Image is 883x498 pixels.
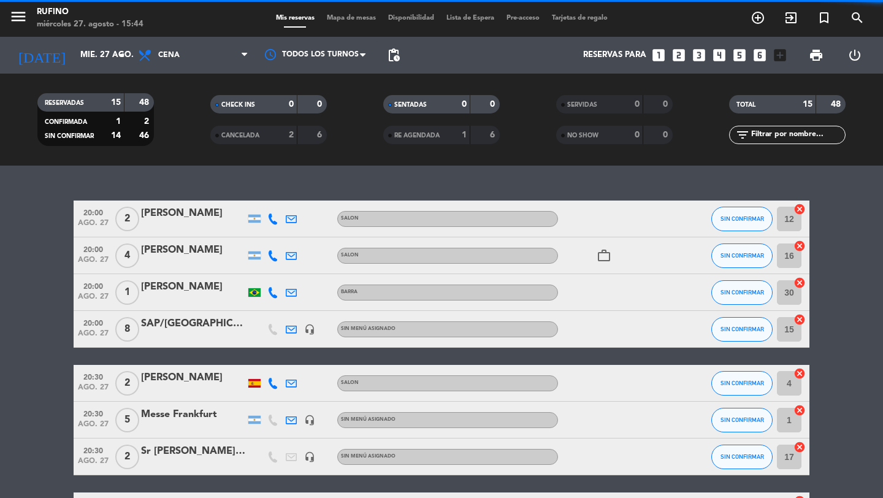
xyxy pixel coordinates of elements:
[635,131,640,139] strong: 0
[462,131,467,139] strong: 1
[341,216,359,221] span: SALON
[78,278,109,293] span: 20:00
[341,253,359,258] span: SALON
[141,316,245,332] div: SAP/[GEOGRAPHIC_DATA] (abonaron seña de $8.000)
[115,317,139,342] span: 8
[394,102,427,108] span: SENTADAS
[37,18,143,31] div: miércoles 27. agosto - 15:44
[78,406,109,420] span: 20:30
[78,293,109,307] span: ago. 27
[386,48,401,63] span: pending_actions
[721,289,764,296] span: SIN CONFIRMAR
[45,119,87,125] span: CONFIRMADA
[793,367,806,380] i: cancel
[817,10,831,25] i: turned_in_not
[394,132,440,139] span: RE AGENDADA
[221,102,255,108] span: CHECK INS
[114,48,129,63] i: arrow_drop_down
[751,10,765,25] i: add_circle_outline
[115,243,139,268] span: 4
[490,131,497,139] strong: 6
[116,117,121,126] strong: 1
[341,326,396,331] span: Sin menú asignado
[711,408,773,432] button: SIN CONFIRMAR
[78,369,109,383] span: 20:30
[289,131,294,139] strong: 2
[78,256,109,270] span: ago. 27
[546,15,614,21] span: Tarjetas de regalo
[711,243,773,268] button: SIN CONFIRMAR
[793,240,806,252] i: cancel
[772,47,788,63] i: add_box
[115,408,139,432] span: 5
[490,100,497,109] strong: 0
[835,37,874,74] div: LOG OUT
[221,132,259,139] span: CANCELADA
[341,454,396,459] span: Sin menú asignado
[831,100,843,109] strong: 48
[144,117,151,126] strong: 2
[440,15,500,21] span: Lista de Espera
[115,280,139,305] span: 1
[793,404,806,416] i: cancel
[793,313,806,326] i: cancel
[752,47,768,63] i: looks_6
[78,242,109,256] span: 20:00
[651,47,667,63] i: looks_one
[721,416,764,423] span: SIN CONFIRMAR
[793,203,806,215] i: cancel
[141,205,245,221] div: [PERSON_NAME]
[735,128,750,142] i: filter_list
[111,131,121,140] strong: 14
[500,15,546,21] span: Pre-acceso
[141,242,245,258] div: [PERSON_NAME]
[304,451,315,462] i: headset_mic
[139,131,151,140] strong: 46
[139,98,151,107] strong: 48
[317,131,324,139] strong: 6
[321,15,382,21] span: Mapa de mesas
[304,415,315,426] i: headset_mic
[270,15,321,21] span: Mis reservas
[721,326,764,332] span: SIN CONFIRMAR
[850,10,865,25] i: search
[9,7,28,26] i: menu
[78,315,109,329] span: 20:00
[382,15,440,21] span: Disponibilidad
[750,128,845,142] input: Filtrar por nombre...
[462,100,467,109] strong: 0
[37,6,143,18] div: Rufino
[78,383,109,397] span: ago. 27
[711,280,773,305] button: SIN CONFIRMAR
[78,205,109,219] span: 20:00
[289,100,294,109] strong: 0
[9,7,28,30] button: menu
[317,100,324,109] strong: 0
[803,100,812,109] strong: 15
[809,48,824,63] span: print
[736,102,755,108] span: TOTAL
[141,443,245,459] div: Sr [PERSON_NAME]. ( Menu City Break )
[341,380,359,385] span: SALON
[78,443,109,457] span: 20:30
[671,47,687,63] i: looks_two
[721,380,764,386] span: SIN CONFIRMAR
[141,370,245,386] div: [PERSON_NAME]
[663,100,670,109] strong: 0
[78,329,109,343] span: ago. 27
[711,317,773,342] button: SIN CONFIRMAR
[784,10,798,25] i: exit_to_app
[721,215,764,222] span: SIN CONFIRMAR
[711,47,727,63] i: looks_4
[711,207,773,231] button: SIN CONFIRMAR
[721,453,764,460] span: SIN CONFIRMAR
[111,98,121,107] strong: 15
[304,324,315,335] i: headset_mic
[711,445,773,469] button: SIN CONFIRMAR
[567,132,598,139] span: NO SHOW
[597,248,611,263] i: work_outline
[341,289,357,294] span: BARRA
[793,277,806,289] i: cancel
[583,50,646,60] span: Reservas para
[721,252,764,259] span: SIN CONFIRMAR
